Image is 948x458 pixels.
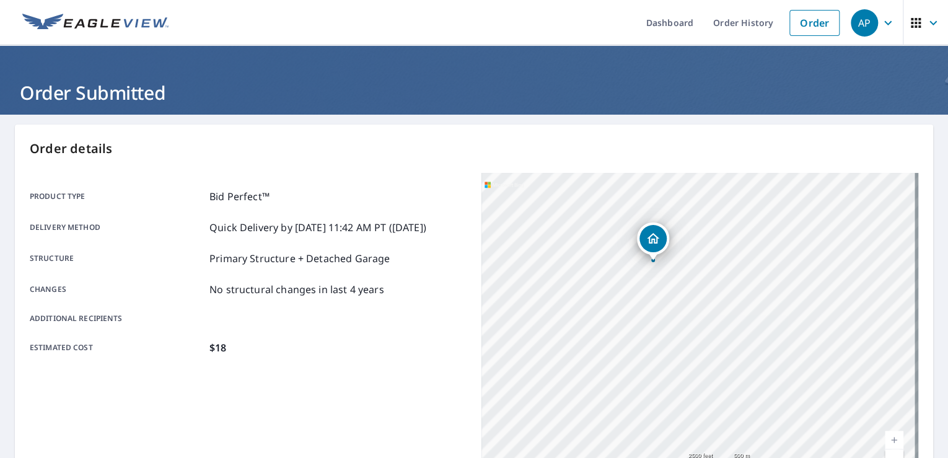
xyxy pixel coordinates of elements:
p: $18 [209,340,226,355]
img: EV Logo [22,14,169,32]
div: AP [851,9,878,37]
p: Structure [30,251,204,266]
p: Quick Delivery by [DATE] 11:42 AM PT ([DATE]) [209,220,426,235]
p: Product type [30,189,204,204]
a: Order [789,10,840,36]
p: No structural changes in last 4 years [209,282,384,297]
p: Changes [30,282,204,297]
p: Additional recipients [30,313,204,324]
a: Current Level 14, Zoom In [885,431,903,449]
p: Bid Perfect™ [209,189,270,204]
div: Dropped pin, building 1, Residential property, 7546 Pebble Shores Ter Lake Worth, FL 33467 [637,222,669,261]
h1: Order Submitted [15,80,933,105]
p: Order details [30,139,918,158]
p: Delivery method [30,220,204,235]
p: Estimated cost [30,340,204,355]
p: Primary Structure + Detached Garage [209,251,390,266]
